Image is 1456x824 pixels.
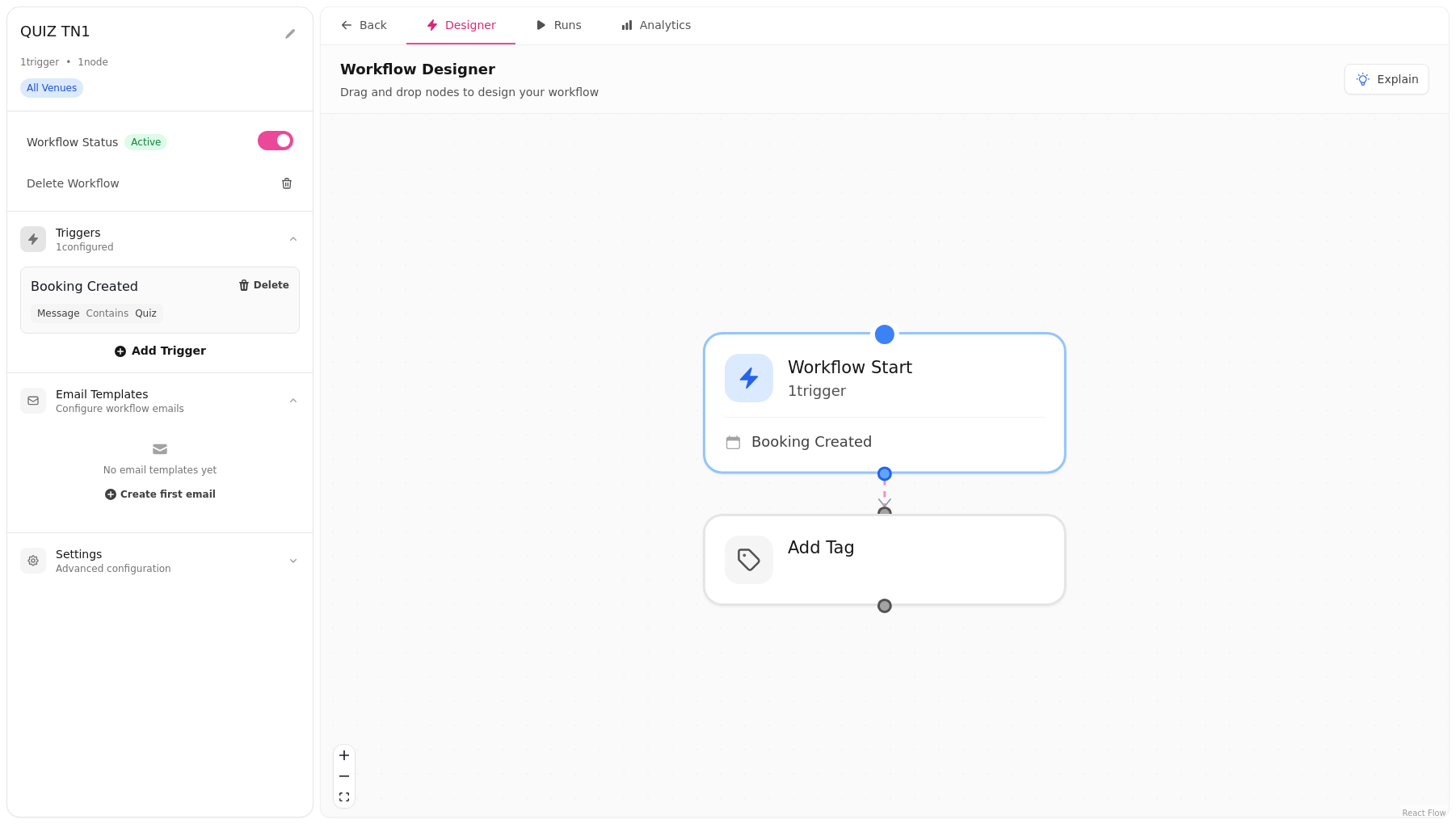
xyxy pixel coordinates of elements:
span: Workflow Status [27,134,118,150]
span: Contains [86,307,129,320]
button: Back [321,7,406,44]
span: Active [124,134,167,150]
p: No email templates yet [20,464,300,477]
button: Add Trigger [114,343,206,359]
div: Booking Created [31,277,138,296]
p: Configure workflow emails [56,402,184,415]
span: Delete [254,280,289,290]
span: Message [37,307,80,320]
button: Explain [1344,64,1429,95]
summary: Email TemplatesConfigure workflow emails [7,373,313,428]
h2: Workflow Designer [340,58,599,81]
span: All Venues [20,78,83,98]
span: Create first email [120,490,216,499]
span: • [65,56,71,69]
div: Back [340,17,387,33]
button: Edit workflow [280,20,300,46]
span: Explain [1378,71,1419,87]
span: 1 trigger [20,56,59,69]
span: Booking Created [751,433,873,452]
button: Delete Workflow [20,169,300,198]
p: 1 configured [56,241,114,254]
button: Create first email [104,486,216,502]
span: All Venues [27,82,77,95]
h3: Triggers [56,225,114,241]
h2: QUIZ TN1 [20,20,271,43]
h3: Email Templates [56,386,184,402]
button: Analytics [601,7,711,44]
span: Add Trigger [114,345,206,358]
button: Zoom In [334,745,355,766]
p: Drag and drop nodes to design your workflow [340,84,599,100]
span: 1 node [78,56,108,69]
p: Advanced configuration [56,562,171,575]
p: 1 trigger [788,382,912,401]
div: Designer [426,17,496,33]
button: Delete [238,277,289,293]
h3: Workflow Start [788,355,912,380]
div: Control Panel [333,744,356,809]
div: Analytics [621,17,692,33]
a: React Flow attribution [1403,809,1446,818]
button: Designer [406,7,515,44]
button: Fit View [334,787,355,808]
button: Zoom Out [334,766,355,787]
span: Delete Workflow [27,175,120,191]
button: Runs [515,7,601,44]
summary: SettingsAdvanced configuration [7,533,313,588]
div: Runs [535,17,582,33]
span: Quiz [135,307,157,320]
summary: Triggers1configured [7,212,313,267]
h3: Settings [56,546,171,562]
